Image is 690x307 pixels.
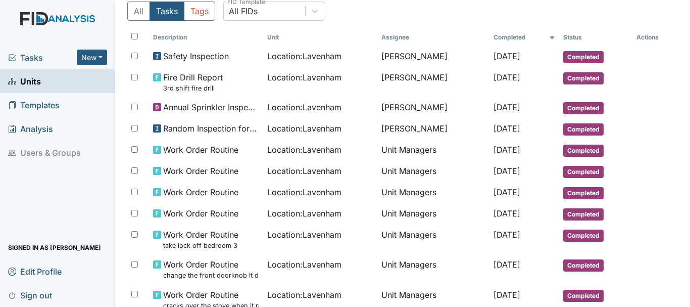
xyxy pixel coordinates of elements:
span: Location : Lavenham [267,101,341,113]
span: [DATE] [494,72,520,82]
th: Assignee [377,29,489,46]
td: [PERSON_NAME] [377,67,489,97]
span: Work Order Routine change the front doorknob it doesn't lock at all. [163,258,259,280]
span: Completed [563,259,604,272]
span: [DATE] [494,145,520,155]
a: Tasks [8,52,77,64]
span: Completed [563,187,604,199]
th: Toggle SortBy [559,29,632,46]
span: Completed [563,123,604,136]
td: Unit Managers [377,140,489,161]
button: Tags [184,2,215,21]
input: Toggle All Rows Selected [131,33,138,39]
span: Location : Lavenham [267,122,341,135]
td: [PERSON_NAME] [377,46,489,67]
span: [DATE] [494,166,520,176]
div: Type filter [127,2,215,21]
span: Completed [563,102,604,114]
td: Unit Managers [377,182,489,203]
span: Work Order Routine take lock off bedroom 3 [163,229,238,250]
td: [PERSON_NAME] [377,118,489,140]
span: [DATE] [494,208,520,218]
span: Location : Lavenham [267,258,341,271]
span: Location : Lavenham [267,207,341,220]
td: [PERSON_NAME] [377,97,489,118]
button: Tasks [150,2,184,21]
span: [DATE] [494,290,520,300]
span: Location : Lavenham [267,229,341,241]
span: Location : Lavenham [267,289,341,301]
span: Work Order Routine [163,207,238,220]
span: Work Order Routine [163,165,238,177]
th: Toggle SortBy [489,29,560,46]
span: Edit Profile [8,264,62,279]
span: Completed [563,51,604,63]
td: Unit Managers [377,203,489,225]
span: Signed in as [PERSON_NAME] [8,240,101,255]
span: Templates [8,97,60,113]
span: Fire Drill Report 3rd shift fire drill [163,71,223,93]
th: Toggle SortBy [263,29,377,46]
span: Completed [563,166,604,178]
span: [DATE] [494,230,520,240]
span: [DATE] [494,187,520,197]
td: Unit Managers [377,225,489,254]
span: Location : Lavenham [267,71,341,83]
small: 3rd shift fire drill [163,83,223,93]
span: Work Order Routine [163,186,238,198]
span: Completed [563,230,604,242]
span: Work Order Routine [163,144,238,156]
small: take lock off bedroom 3 [163,241,238,250]
span: Completed [563,72,604,84]
span: Safety Inspection [163,50,229,62]
span: [DATE] [494,51,520,61]
button: New [77,50,107,65]
span: Units [8,73,41,89]
span: Analysis [8,121,53,137]
span: Sign out [8,287,52,303]
div: All FIDs [229,5,258,17]
th: Actions [632,29,678,46]
span: Location : Lavenham [267,186,341,198]
small: change the front doorknob it doesn't lock at all. [163,271,259,280]
span: Location : Lavenham [267,144,341,156]
span: Completed [563,290,604,302]
span: Location : Lavenham [267,165,341,177]
span: Random Inspection for Afternoon [163,122,259,135]
span: Completed [563,145,604,157]
span: Completed [563,208,604,221]
td: Unit Managers [377,161,489,182]
button: All [127,2,150,21]
span: Location : Lavenham [267,50,341,62]
th: Toggle SortBy [149,29,263,46]
span: [DATE] [494,102,520,112]
span: [DATE] [494,123,520,134]
span: [DATE] [494,259,520,270]
td: Unit Managers [377,254,489,284]
span: Annual Sprinkler Inspection [163,101,259,113]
